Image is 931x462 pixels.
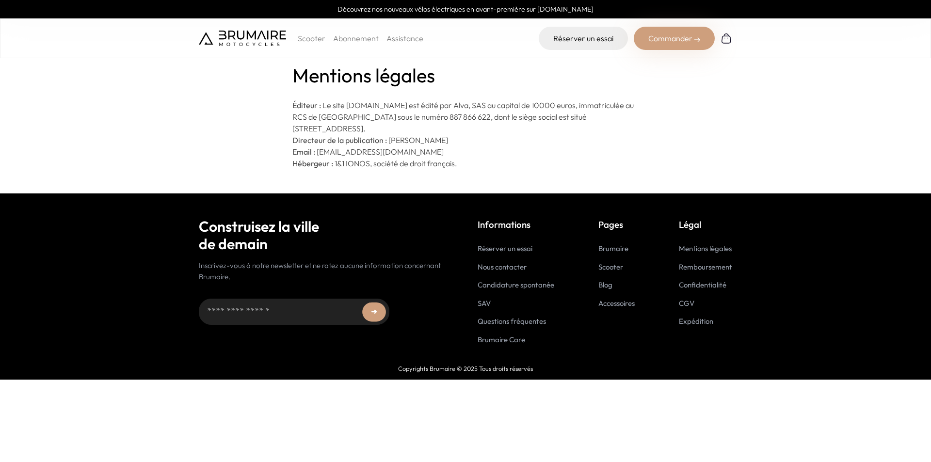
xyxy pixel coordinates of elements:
[362,302,386,321] button: ➜
[598,244,628,253] a: Brumaire
[199,299,389,325] input: Adresse email...
[199,31,286,46] img: Brumaire Motocycles
[478,335,525,344] a: Brumaire Care
[478,280,554,289] a: Candidature spontanée
[478,262,527,271] a: Nous contacter
[292,135,387,145] strong: Directeur de la publication :
[292,158,639,169] p: 1&1 IONOS, société de droit français.
[292,134,639,146] p: [PERSON_NAME]
[47,364,884,373] p: Copyrights Brumaire © 2025 Tous droits réservés
[298,32,325,44] p: Scooter
[721,32,732,44] img: Panier
[292,147,315,157] strong: Email :
[478,218,554,231] p: Informations
[539,27,628,50] a: Réserver un essai
[199,260,453,282] p: Inscrivez-vous à notre newsletter et ne ratez aucune information concernant Brumaire.
[386,33,423,43] a: Assistance
[292,61,639,90] h1: Mentions légales
[679,317,713,326] a: Expédition
[694,37,700,43] img: right-arrow-2.png
[598,262,623,271] a: Scooter
[478,317,546,326] a: Questions fréquentes
[598,299,635,308] a: Accessoires
[292,99,639,134] p: Le site [DOMAIN_NAME] est édité par Alva, SAS au capital de 10000 euros, immatriculée au RCS d...
[292,159,333,168] strong: Hébergeur :
[679,299,694,308] a: CGV
[679,244,732,253] a: Mentions légales
[679,262,732,271] a: Remboursement
[333,33,379,43] a: Abonnement
[478,244,532,253] a: Réserver un essai
[598,218,635,231] p: Pages
[634,27,715,50] div: Commander
[292,100,321,110] strong: Éditeur :
[679,218,732,231] p: Légal
[292,146,639,158] p: [EMAIL_ADDRESS][DOMAIN_NAME]
[478,299,491,308] a: SAV
[598,280,612,289] a: Blog
[199,218,453,253] h2: Construisez la ville de demain
[679,280,726,289] a: Confidentialité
